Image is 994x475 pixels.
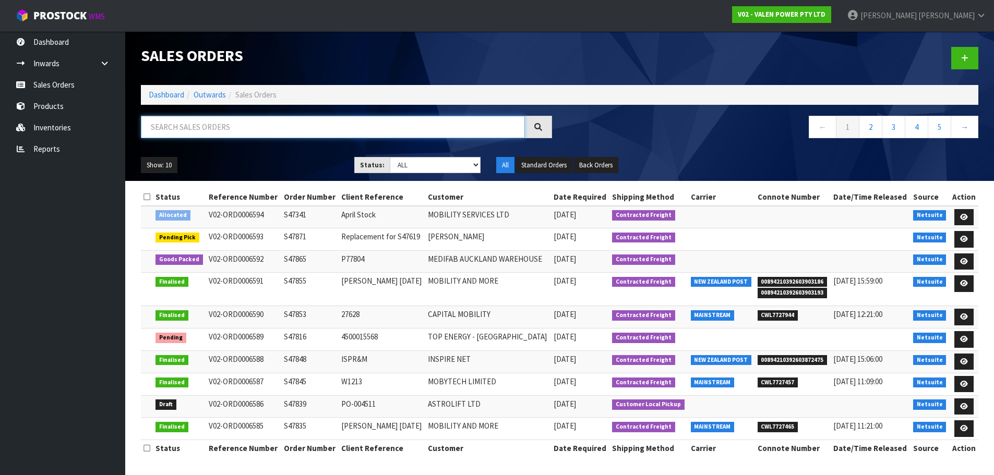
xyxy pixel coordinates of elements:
td: S47845 [281,373,339,395]
span: Sales Orders [235,90,277,100]
span: MAINSTREAM [691,310,735,321]
th: Order Number [281,440,339,457]
span: [DATE] 12:21:00 [833,309,882,319]
td: S47853 [281,306,339,328]
th: Date/Time Released [831,189,911,205]
td: April Stock [339,206,425,228]
span: Contracted Freight [612,310,675,321]
span: [DATE] [554,309,576,319]
strong: V02 - VALEN POWER PTY LTD [738,10,825,19]
td: 4500015568 [339,328,425,351]
a: 1 [836,116,859,138]
td: [PERSON_NAME] [425,228,551,251]
td: V02-ORD0006593 [206,228,281,251]
span: Contracted Freight [612,422,675,432]
span: Contracted Freight [612,377,675,388]
span: Netsuite [913,310,947,321]
span: CWL7727465 [758,422,798,432]
td: W1213 [339,373,425,395]
span: [DATE] 11:21:00 [833,421,882,431]
span: MAINSTREAM [691,422,735,432]
span: 00894210392603872475 [758,355,828,366]
span: Pending Pick [155,233,199,243]
td: S47855 [281,273,339,306]
td: S47865 [281,250,339,273]
td: S47835 [281,418,339,440]
td: V02-ORD0006585 [206,418,281,440]
span: [PERSON_NAME] [860,10,917,20]
span: Finalised [155,422,188,432]
td: V02-ORD0006589 [206,328,281,351]
span: [DATE] 15:06:00 [833,354,882,364]
td: 27628 [339,306,425,328]
td: ISPR&M [339,350,425,373]
a: 2 [859,116,882,138]
span: [DATE] [554,232,576,241]
th: Connote Number [755,440,831,457]
th: Shipping Method [609,440,688,457]
td: V02-ORD0006591 [206,273,281,306]
td: MOBILITY AND MORE [425,273,551,306]
span: [DATE] [554,254,576,264]
h1: Sales Orders [141,47,552,64]
td: ASTROLIFT LTD [425,395,551,418]
th: Customer [425,440,551,457]
button: Back Orders [573,157,618,174]
span: Finalised [155,277,188,287]
th: Client Reference [339,189,425,205]
span: 00894210392603903193 [758,288,828,298]
span: Pending [155,333,186,343]
span: Netsuite [913,422,947,432]
td: V02-ORD0006586 [206,395,281,418]
span: Netsuite [913,210,947,221]
td: V02-ORD0006592 [206,250,281,273]
span: Draft [155,399,176,410]
td: V02-ORD0006590 [206,306,281,328]
td: MOBYTECH LIMITED [425,373,551,395]
span: Contracted Freight [612,254,675,265]
span: Netsuite [913,355,947,366]
nav: Page navigation [568,116,979,141]
th: Connote Number [755,189,831,205]
th: Shipping Method [609,189,688,205]
td: V02-ORD0006588 [206,350,281,373]
span: [DATE] [554,332,576,342]
span: Finalised [155,310,188,321]
td: P77804 [339,250,425,273]
small: WMS [89,11,105,21]
td: TOP ENERGY - [GEOGRAPHIC_DATA] [425,328,551,351]
span: [DATE] [554,421,576,431]
td: MOBILITY SERVICES LTD [425,206,551,228]
td: S47848 [281,350,339,373]
a: ← [809,116,836,138]
th: Date Required [551,189,609,205]
span: Contracted Freight [612,210,675,221]
span: Allocated [155,210,190,221]
th: Customer [425,189,551,205]
td: [PERSON_NAME] [DATE] [339,273,425,306]
span: Netsuite [913,377,947,388]
td: INSPIRE NET [425,350,551,373]
span: NEW ZEALAND POST [691,277,752,287]
img: cube-alt.png [16,9,29,22]
td: V02-ORD0006587 [206,373,281,395]
td: S47871 [281,228,339,251]
input: Search sales orders [141,116,525,138]
span: [DATE] 11:09:00 [833,376,882,386]
td: V02-ORD0006594 [206,206,281,228]
td: S47341 [281,206,339,228]
span: [PERSON_NAME] [918,10,975,20]
span: Finalised [155,355,188,366]
strong: Status: [360,161,385,169]
span: Netsuite [913,233,947,243]
span: Netsuite [913,399,947,410]
td: MOBILITY AND MORE [425,418,551,440]
span: Finalised [155,377,188,388]
span: [DATE] 15:59:00 [833,276,882,286]
a: 5 [928,116,951,138]
span: [DATE] [554,210,576,220]
span: Customer Local Pickup [612,399,685,410]
th: Carrier [688,189,755,205]
th: Status [153,440,206,457]
span: CWL7727944 [758,310,798,321]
